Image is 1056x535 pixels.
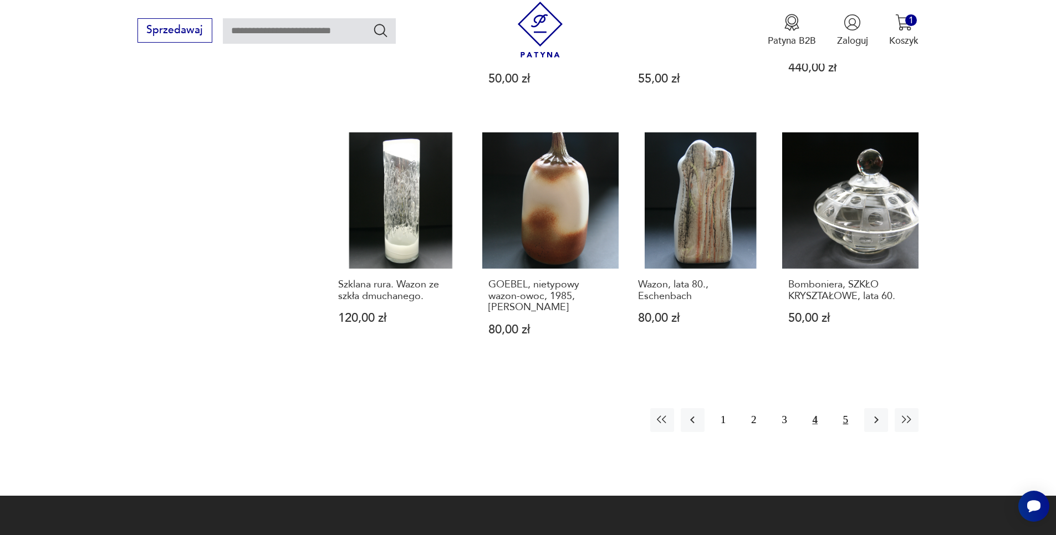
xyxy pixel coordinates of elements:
img: Ikona medalu [783,14,800,31]
button: 1 [711,408,735,432]
img: Patyna - sklep z meblami i dekoracjami vintage [512,2,568,58]
button: Patyna B2B [768,14,816,47]
p: 50,00 zł [788,312,913,324]
p: 50,00 zł [488,73,613,85]
p: 120,00 zł [338,312,463,324]
a: Bomboniera, SZKŁO KRYSZTAŁOWE, lata 60.Bomboniera, SZKŁO KRYSZTAŁOWE, lata 60.50,00 zł [782,132,919,362]
button: 5 [834,408,858,432]
a: Ikona medaluPatyna B2B [768,14,816,47]
h3: GOEBEL, nietypowy wazon-owoc, 1985, [PERSON_NAME] [488,279,613,313]
p: Koszyk [889,34,919,47]
h3: Bomboniera, SZKŁO KRYSZTAŁOWE, lata 60. [788,279,913,302]
img: Ikona koszyka [895,14,912,31]
a: Sprzedawaj [137,27,212,35]
a: GOEBEL, nietypowy wazon-owoc, 1985, LJUBISA MISICGOEBEL, nietypowy wazon-owoc, 1985, [PERSON_NAME... [482,132,619,362]
div: 1 [905,14,917,26]
h3: Wazon, lata 80., Eschenbach [638,279,763,302]
button: Zaloguj [837,14,868,47]
button: 4 [803,408,827,432]
button: Szukaj [373,22,389,38]
p: Zaloguj [837,34,868,47]
p: 80,00 zł [488,324,613,336]
p: 440,00 zł [788,62,913,74]
a: Wazon, lata 80., EschenbachWazon, lata 80., Eschenbach80,00 zł [632,132,769,362]
p: 55,00 zł [638,73,763,85]
p: 80,00 zł [638,312,763,324]
p: Patyna B2B [768,34,816,47]
button: 1Koszyk [889,14,919,47]
h3: Szklana rura. Wazon ze szkła dmuchanego. [338,279,463,302]
img: Ikonka użytkownika [844,14,861,31]
button: 3 [772,408,796,432]
iframe: Smartsupp widget button [1018,491,1049,522]
a: Szklana rura. Wazon ze szkła dmuchanego.Szklana rura. Wazon ze szkła dmuchanego.120,00 zł [332,132,469,362]
button: 2 [742,408,766,432]
button: Sprzedawaj [137,18,212,43]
